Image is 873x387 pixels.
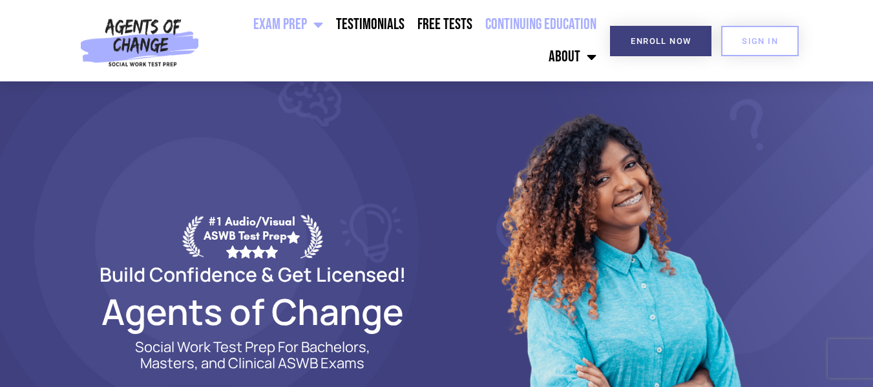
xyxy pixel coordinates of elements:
[631,37,691,45] span: Enroll Now
[610,26,711,56] a: Enroll Now
[411,8,479,41] a: Free Tests
[68,297,437,326] h2: Agents of Change
[330,8,411,41] a: Testimonials
[120,339,385,371] p: Social Work Test Prep For Bachelors, Masters, and Clinical ASWB Exams
[742,37,778,45] span: SIGN IN
[721,26,799,56] a: SIGN IN
[205,8,604,73] nav: Menu
[479,8,603,41] a: Continuing Education
[247,8,330,41] a: Exam Prep
[542,41,603,73] a: About
[68,265,437,284] h2: Build Confidence & Get Licensed!
[204,214,300,258] div: #1 Audio/Visual ASWB Test Prep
